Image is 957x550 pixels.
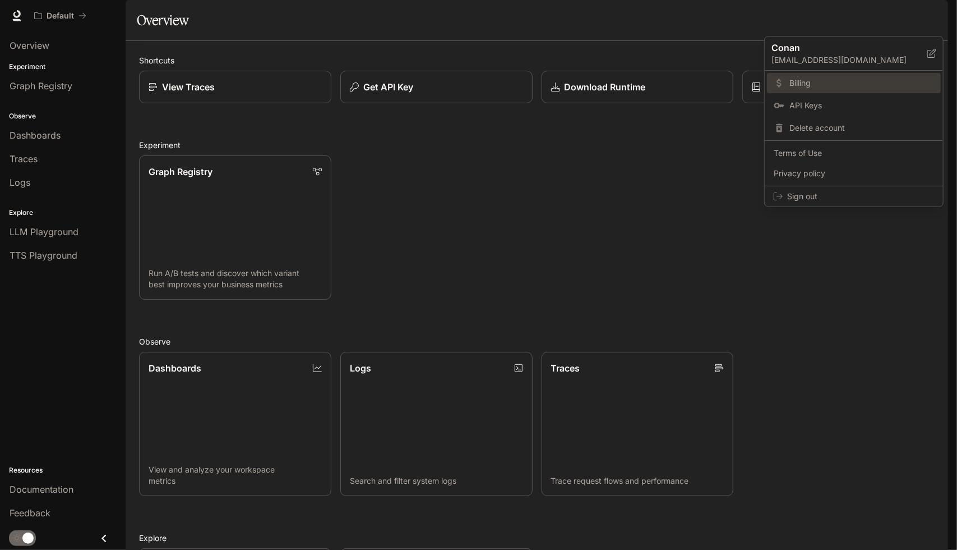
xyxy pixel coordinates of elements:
[767,73,941,93] a: Billing
[789,77,934,89] span: Billing
[789,100,934,111] span: API Keys
[774,148,934,159] span: Terms of Use
[771,54,927,66] p: [EMAIL_ADDRESS][DOMAIN_NAME]
[767,143,941,163] a: Terms of Use
[767,118,941,138] div: Delete account
[765,36,943,71] div: Conan[EMAIL_ADDRESS][DOMAIN_NAME]
[765,186,943,207] div: Sign out
[771,41,909,54] p: Conan
[767,95,941,116] a: API Keys
[787,191,934,202] span: Sign out
[789,122,934,134] span: Delete account
[774,168,934,179] span: Privacy policy
[767,163,941,184] a: Privacy policy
